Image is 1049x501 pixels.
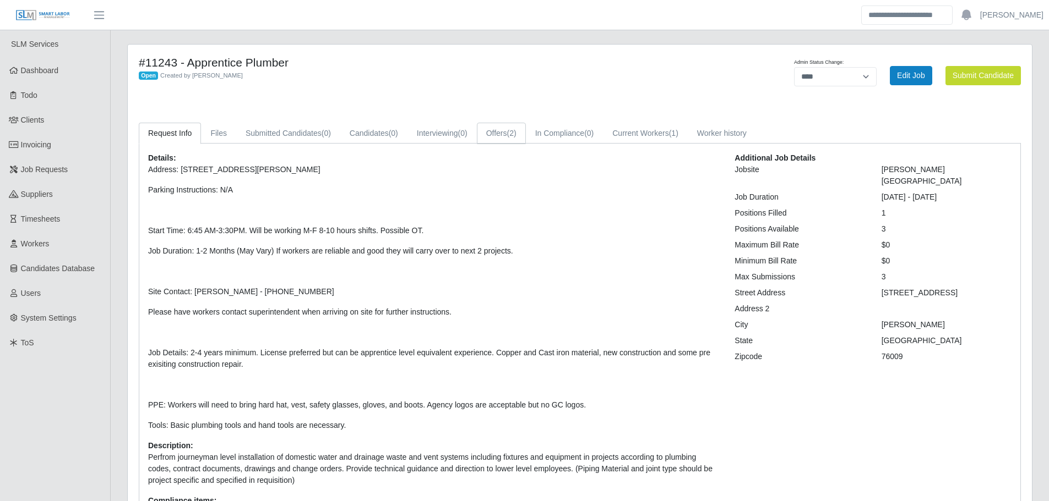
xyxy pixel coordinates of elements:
a: Files [201,123,236,144]
b: Additional Job Details [735,153,816,162]
h4: #11243 - Apprentice Plumber [139,56,646,69]
span: (1) [669,129,678,137]
div: Positions Filled [726,207,873,219]
div: $0 [873,255,1020,267]
span: ToS [21,338,34,347]
span: Users [21,289,41,298]
span: (2) [507,129,517,137]
span: Dashboard [21,66,59,75]
a: Edit Job [890,66,932,85]
div: [PERSON_NAME] [873,319,1020,331]
a: Request Info [139,123,201,144]
p: PPE: Workers will need to bring hard hat, vest, safety glasses, gloves, and boots. Agency logos a... [148,399,718,411]
p: Job Duration: 1-2 Months (May Vary) If workers are reliable and good they will carry over to next... [148,245,718,257]
span: (0) [322,129,331,137]
div: Max Submissions [726,271,873,283]
div: Address 2 [726,303,873,315]
div: [DATE] - [DATE] [873,191,1020,203]
span: System Settings [21,313,77,322]
a: Submitted Candidates [236,123,340,144]
div: [GEOGRAPHIC_DATA] [873,335,1020,346]
div: Minimum Bill Rate [726,255,873,267]
div: Jobsite [726,164,873,187]
a: Worker history [688,123,756,144]
p: Perfrom journeyman level installation of domestic water and drainage waste and vent systems inclu... [148,452,718,486]
b: Description: [148,441,193,450]
div: City [726,319,873,331]
span: (0) [584,129,594,137]
div: Zipcode [726,351,873,362]
img: SLM Logo [15,9,70,21]
p: Please have workers contact superintendent when arriving on site for further instructions. [148,306,718,318]
p: Address: [STREET_ADDRESS][PERSON_NAME] [148,164,718,175]
p: Parking Instructions: N/A [148,184,718,196]
a: In Compliance [526,123,604,144]
div: 1 [873,207,1020,219]
div: 76009 [873,351,1020,362]
span: Todo [21,91,37,100]
span: Candidates Database [21,264,95,273]
span: Suppliers [21,190,53,199]
div: [STREET_ADDRESS] [873,287,1020,299]
p: Site Contact: [PERSON_NAME] - [PHONE_NUMBER] [148,286,718,298]
span: (0) [458,129,468,137]
span: SLM Services [11,40,58,48]
span: Clients [21,115,45,124]
span: Created by [PERSON_NAME] [160,72,243,79]
input: Search [861,5,953,25]
div: $0 [873,239,1020,251]
span: (0) [389,129,398,137]
p: Start Time: 6:45 AM-3:30PM. Will be working M-F 8-10 hours shifts. Possible OT. [148,225,718,236]
a: Interviewing [407,123,477,144]
span: Open [139,71,158,80]
span: Timesheets [21,214,61,223]
div: State [726,335,873,346]
p: Tools: Basic plumbing tools and hand tools are necessary. [148,420,718,431]
div: 3 [873,223,1020,235]
label: Admin Status Change: [794,59,844,67]
div: 3 [873,271,1020,283]
a: [PERSON_NAME] [980,9,1043,21]
span: Workers [21,239,50,248]
div: Street Address [726,287,873,299]
div: Maximum Bill Rate [726,239,873,251]
span: Invoicing [21,140,51,149]
b: Details: [148,153,176,162]
div: [PERSON_NAME][GEOGRAPHIC_DATA] [873,164,1020,187]
a: Candidates [340,123,407,144]
span: Job Requests [21,165,68,174]
button: Submit Candidate [945,66,1021,85]
div: Job Duration [726,191,873,203]
div: Positions Available [726,223,873,235]
p: Job Details: 2-4 years minimum. License preferred but can be apprentice level equivalent experien... [148,347,718,370]
a: Current Workers [603,123,688,144]
a: Offers [477,123,526,144]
